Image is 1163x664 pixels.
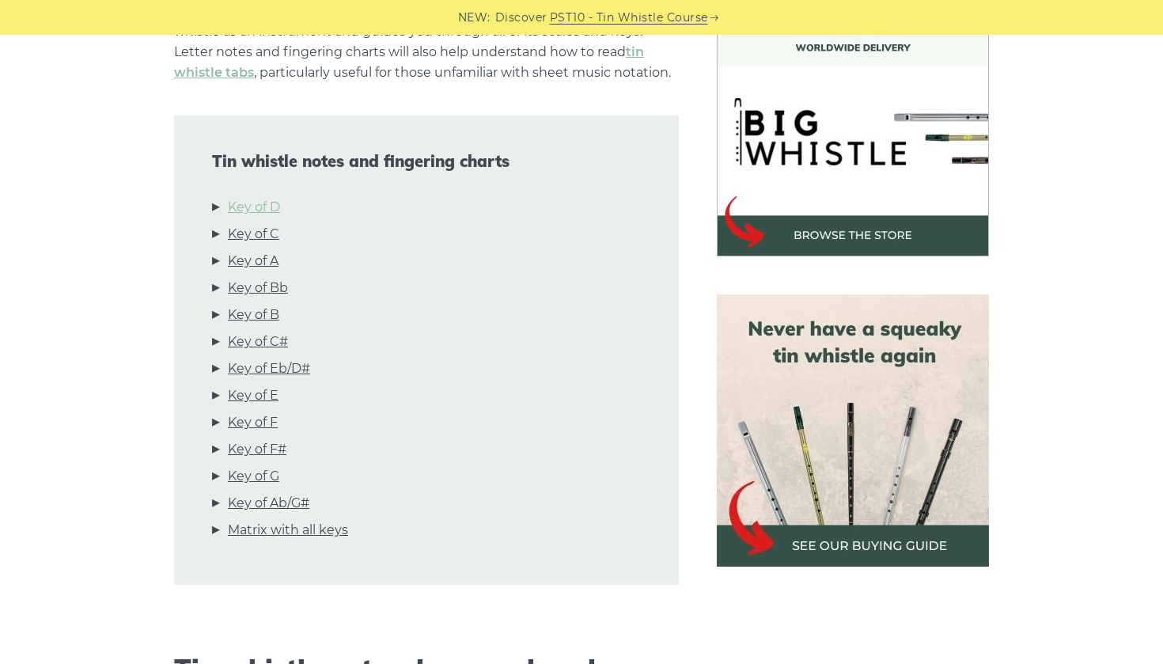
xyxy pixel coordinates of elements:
[228,332,288,352] a: Key of C#
[228,493,309,514] a: Key of Ab/G#
[228,278,288,298] a: Key of Bb
[228,385,278,406] a: Key of E
[228,520,348,541] a: Matrix with all keys
[228,251,278,271] a: Key of A
[228,412,278,433] a: Key of F
[228,439,286,460] a: Key of F#
[228,197,280,218] a: Key of D
[212,152,641,171] span: Tin whistle notes and fingering charts
[458,9,491,27] span: NEW:
[228,466,279,487] a: Key of G
[228,305,279,325] a: Key of B
[717,294,989,567] img: tin whistle buying guide
[550,9,708,27] a: PST10 - Tin Whistle Course
[228,224,279,245] a: Key of C
[495,9,547,27] span: Discover
[228,359,310,379] a: Key of Eb/D#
